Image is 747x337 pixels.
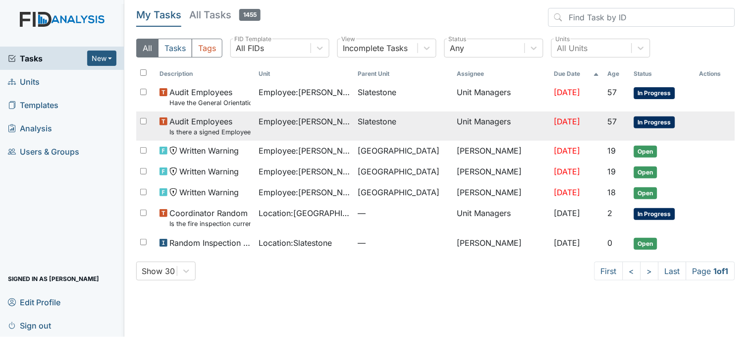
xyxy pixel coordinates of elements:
[453,112,550,141] td: Unit Managers
[255,65,354,82] th: Toggle SortBy
[354,65,453,82] th: Toggle SortBy
[87,51,117,66] button: New
[358,207,449,219] span: —
[554,187,580,197] span: [DATE]
[607,208,612,218] span: 2
[450,42,464,54] div: Any
[714,266,729,276] strong: 1 of 1
[594,262,735,281] nav: task-pagination
[554,87,580,97] span: [DATE]
[179,166,239,177] span: Written Warning
[259,186,350,198] span: Employee : [PERSON_NAME][GEOGRAPHIC_DATA]
[634,167,657,178] span: Open
[179,145,239,157] span: Written Warning
[259,166,350,177] span: Employee : [PERSON_NAME]
[259,115,350,127] span: Employee : [PERSON_NAME]
[358,186,439,198] span: [GEOGRAPHIC_DATA]
[169,115,251,137] span: Audit Employees Is there a signed Employee Job Description in the file for the employee's current...
[634,208,675,220] span: In Progress
[158,39,192,57] button: Tasks
[189,8,261,22] h5: All Tasks
[358,237,449,249] span: —
[136,39,222,57] div: Type filter
[630,65,695,82] th: Toggle SortBy
[8,144,79,159] span: Users & Groups
[607,116,617,126] span: 57
[695,65,735,82] th: Actions
[169,98,251,108] small: Have the General Orientation and ICF Orientation forms been completed?
[236,42,264,54] div: All FIDs
[607,187,616,197] span: 18
[343,42,408,54] div: Incomplete Tasks
[140,69,147,76] input: Toggle All Rows Selected
[623,262,641,281] a: <
[453,65,550,82] th: Assignee
[634,116,675,128] span: In Progress
[453,162,550,182] td: [PERSON_NAME]
[142,265,175,277] div: Show 30
[259,207,350,219] span: Location : [GEOGRAPHIC_DATA]
[358,166,439,177] span: [GEOGRAPHIC_DATA]
[634,146,657,158] span: Open
[557,42,587,54] div: All Units
[554,238,580,248] span: [DATE]
[156,65,255,82] th: Toggle SortBy
[658,262,687,281] a: Last
[8,294,60,310] span: Edit Profile
[594,262,623,281] a: First
[169,86,251,108] span: Audit Employees Have the General Orientation and ICF Orientation forms been completed?
[358,145,439,157] span: [GEOGRAPHIC_DATA]
[607,167,616,176] span: 19
[453,233,550,254] td: [PERSON_NAME]
[453,82,550,112] td: Unit Managers
[8,120,52,136] span: Analysis
[453,182,550,203] td: [PERSON_NAME]
[169,237,251,249] span: Random Inspection for Afternoon
[8,318,51,333] span: Sign out
[607,238,612,248] span: 0
[259,237,332,249] span: Location : Slatestone
[686,262,735,281] span: Page
[554,167,580,176] span: [DATE]
[8,74,40,89] span: Units
[136,8,181,22] h5: My Tasks
[550,65,603,82] th: Toggle SortBy
[634,238,657,250] span: Open
[136,39,159,57] button: All
[554,208,580,218] span: [DATE]
[607,87,617,97] span: 57
[603,65,630,82] th: Toggle SortBy
[607,146,616,156] span: 19
[192,39,222,57] button: Tags
[169,207,251,228] span: Coordinator Random Is the fire inspection current (from the Fire Marshall)?
[8,53,87,64] a: Tasks
[634,87,675,99] span: In Progress
[169,219,251,228] small: Is the fire inspection current (from the Fire [PERSON_NAME])?
[8,97,58,112] span: Templates
[259,86,350,98] span: Employee : [PERSON_NAME]
[259,145,350,157] span: Employee : [PERSON_NAME]
[453,141,550,162] td: [PERSON_NAME]
[554,146,580,156] span: [DATE]
[8,271,99,286] span: Signed in as [PERSON_NAME]
[548,8,735,27] input: Find Task by ID
[554,116,580,126] span: [DATE]
[640,262,659,281] a: >
[169,127,251,137] small: Is there a signed Employee Job Description in the file for the employee's current position?
[179,186,239,198] span: Written Warning
[239,9,261,21] span: 1455
[358,115,396,127] span: Slatestone
[634,187,657,199] span: Open
[453,203,550,232] td: Unit Managers
[358,86,396,98] span: Slatestone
